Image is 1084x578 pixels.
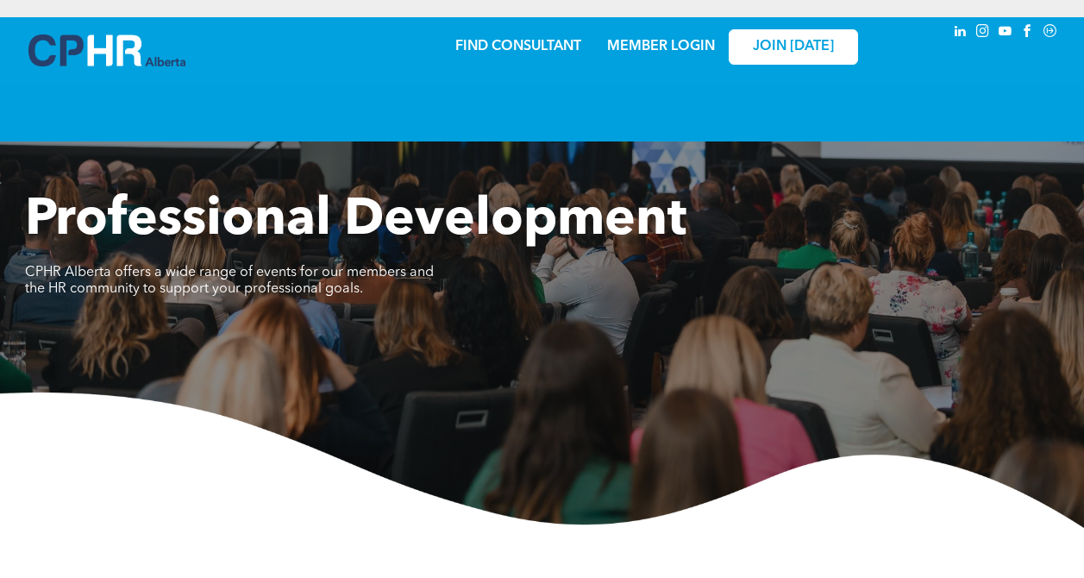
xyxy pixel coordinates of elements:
a: FIND CONSULTANT [455,40,581,53]
span: Professional Development [25,195,686,247]
a: facebook [1018,22,1037,45]
a: linkedin [951,22,970,45]
a: JOIN [DATE] [729,29,858,65]
a: MEMBER LOGIN [607,40,715,53]
img: A blue and white logo for cp alberta [28,35,185,66]
span: CPHR Alberta offers a wide range of events for our members and the HR community to support your p... [25,266,434,296]
a: youtube [996,22,1015,45]
a: instagram [974,22,993,45]
span: JOIN [DATE] [753,39,834,55]
a: Social network [1041,22,1060,45]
